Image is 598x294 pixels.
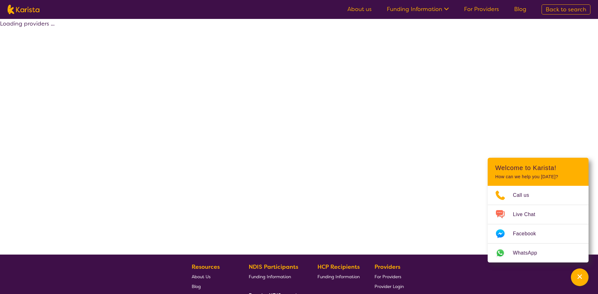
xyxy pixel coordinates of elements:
button: Channel Menu [571,268,589,286]
a: Blog [514,5,526,13]
span: Facebook [513,229,543,238]
a: Back to search [542,4,590,15]
span: For Providers [374,274,401,279]
p: How can we help you [DATE]? [495,174,581,179]
a: Funding Information [249,272,303,281]
a: For Providers [374,272,404,281]
a: Provider Login [374,281,404,291]
a: About Us [192,272,234,281]
a: For Providers [464,5,499,13]
span: Back to search [546,6,586,13]
b: Providers [374,263,400,271]
span: Funding Information [249,274,291,279]
span: Funding Information [317,274,360,279]
span: About Us [192,274,211,279]
div: Channel Menu [488,158,589,262]
span: WhatsApp [513,248,545,258]
span: Blog [192,284,201,289]
span: Provider Login [374,284,404,289]
span: Live Chat [513,210,543,219]
b: Resources [192,263,220,271]
a: Funding Information [317,272,360,281]
img: Karista logo [8,5,39,14]
h2: Welcome to Karista! [495,164,581,172]
a: Blog [192,281,234,291]
ul: Choose channel [488,186,589,262]
a: About us [347,5,372,13]
span: Call us [513,191,537,200]
a: Web link opens in a new tab. [488,244,589,262]
a: Funding Information [387,5,449,13]
b: NDIS Participants [249,263,298,271]
b: HCP Recipients [317,263,360,271]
